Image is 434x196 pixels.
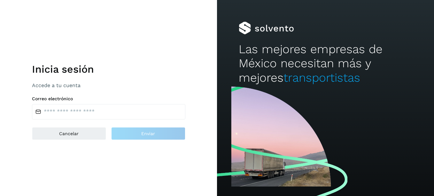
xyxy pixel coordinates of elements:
p: Accede a tu cuenta [32,82,185,88]
h1: Inicia sesión [32,63,185,75]
button: Cancelar [32,127,106,140]
span: Enviar [141,131,155,136]
span: transportistas [283,71,360,85]
h2: Las mejores empresas de México necesitan más y mejores [239,42,412,85]
span: Cancelar [59,131,79,136]
button: Enviar [111,127,185,140]
label: Correo electrónico [32,96,185,102]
